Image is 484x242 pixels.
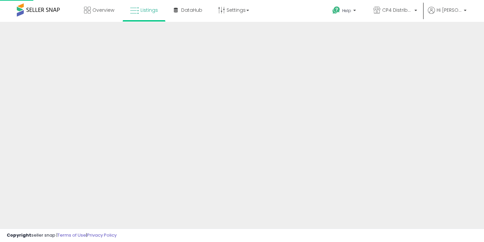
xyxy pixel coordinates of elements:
a: Hi [PERSON_NAME] [428,7,467,22]
span: Hi [PERSON_NAME] [437,7,462,13]
span: CP4 Distributors [382,7,412,13]
span: Overview [92,7,114,13]
span: Listings [140,7,158,13]
i: Get Help [332,6,340,14]
a: Privacy Policy [87,232,117,238]
a: Help [327,1,363,22]
span: DataHub [181,7,202,13]
a: Terms of Use [57,232,86,238]
span: Help [342,8,351,13]
strong: Copyright [7,232,31,238]
div: seller snap | | [7,232,117,239]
